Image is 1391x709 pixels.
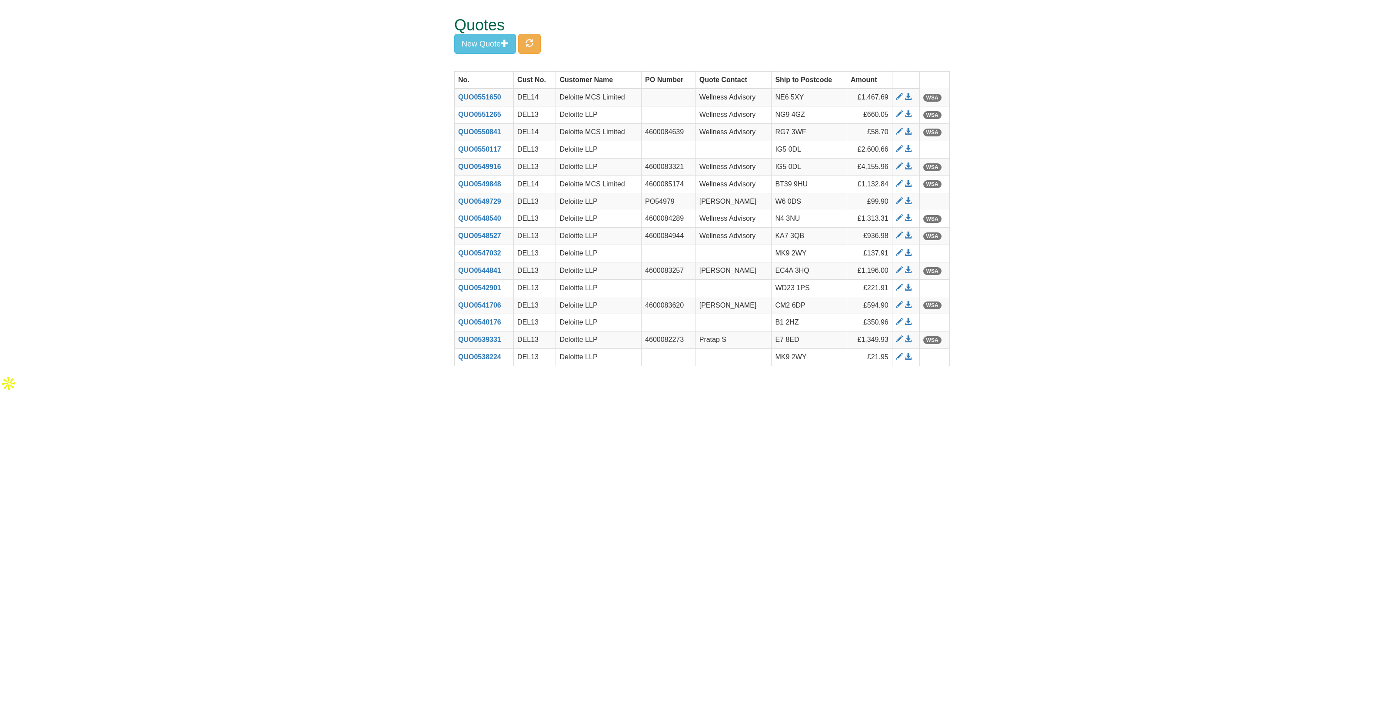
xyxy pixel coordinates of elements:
[772,89,847,106] td: NE6 5XY
[923,111,942,119] span: WSA
[556,228,642,245] td: Deloitte LLP
[642,158,696,176] td: 4600083321
[556,71,642,89] th: Customer Name
[847,89,892,106] td: £1,467.69
[514,279,556,297] td: DEL13
[642,210,696,228] td: 4600084289
[458,267,501,274] a: QUO0544841
[923,163,942,171] span: WSA
[847,314,892,331] td: £350.96
[454,34,516,54] button: New Quote
[458,146,501,153] a: QUO0550117
[458,301,501,309] a: QUO0541706
[923,129,942,136] span: WSA
[514,314,556,331] td: DEL13
[514,176,556,193] td: DEL14
[556,176,642,193] td: Deloitte MCS Limited
[772,210,847,228] td: N4 3NU
[847,141,892,158] td: £2,600.66
[642,331,696,349] td: 4600082273
[514,262,556,279] td: DEL13
[847,245,892,262] td: £137.91
[923,215,942,223] span: WSA
[458,163,501,170] a: QUO0549916
[458,93,501,101] a: QUO0551650
[556,89,642,106] td: Deloitte MCS Limited
[847,349,892,366] td: £21.95
[847,228,892,245] td: £936.98
[556,349,642,366] td: Deloitte LLP
[772,262,847,279] td: EC4A 3HQ
[847,176,892,193] td: £1,132.84
[772,297,847,314] td: CM2 6DP
[458,232,501,239] a: QUO0548527
[695,124,772,141] td: Wellness Advisory
[514,124,556,141] td: DEL14
[695,262,772,279] td: [PERSON_NAME]
[923,232,942,240] span: WSA
[556,297,642,314] td: Deloitte LLP
[514,141,556,158] td: DEL13
[514,210,556,228] td: DEL13
[772,71,847,89] th: Ship to Postcode
[514,193,556,210] td: DEL13
[514,158,556,176] td: DEL13
[458,353,501,361] a: QUO0538224
[772,331,847,349] td: E7 8ED
[458,215,501,222] a: QUO0548540
[923,94,942,102] span: WSA
[847,106,892,124] td: £660.05
[847,71,892,89] th: Amount
[772,279,847,297] td: WD23 1PS
[642,124,696,141] td: 4600084639
[458,180,501,188] a: QUO0549848
[695,158,772,176] td: Wellness Advisory
[772,124,847,141] td: RG7 3WF
[695,193,772,210] td: [PERSON_NAME]
[847,124,892,141] td: £58.70
[556,158,642,176] td: Deloitte LLP
[695,228,772,245] td: Wellness Advisory
[514,228,556,245] td: DEL13
[556,106,642,124] td: Deloitte LLP
[772,349,847,366] td: MK9 2WY
[642,176,696,193] td: 4600085174
[695,176,772,193] td: Wellness Advisory
[695,89,772,106] td: Wellness Advisory
[695,106,772,124] td: Wellness Advisory
[847,262,892,279] td: £1,196.00
[556,193,642,210] td: Deloitte LLP
[695,71,772,89] th: Quote Contact
[772,245,847,262] td: MK9 2WY
[695,210,772,228] td: Wellness Advisory
[642,297,696,314] td: 4600083620
[556,141,642,158] td: Deloitte LLP
[772,106,847,124] td: NG9 4GZ
[923,180,942,188] span: WSA
[847,158,892,176] td: £4,155.96
[642,71,696,89] th: PO Number
[556,210,642,228] td: Deloitte LLP
[923,301,942,309] span: WSA
[514,106,556,124] td: DEL13
[556,279,642,297] td: Deloitte LLP
[695,297,772,314] td: [PERSON_NAME]
[772,141,847,158] td: IG5 0DL
[772,158,847,176] td: IG5 0DL
[514,71,556,89] th: Cust No.
[772,193,847,210] td: W6 0DS
[847,210,892,228] td: £1,313.31
[642,193,696,210] td: PO54979
[458,318,501,326] a: QUO0540176
[556,314,642,331] td: Deloitte LLP
[458,284,501,292] a: QUO0542901
[458,198,501,205] a: QUO0549729
[772,176,847,193] td: BT39 9HU
[556,262,642,279] td: Deloitte LLP
[458,336,501,343] a: QUO0539331
[642,228,696,245] td: 4600084944
[458,111,501,118] a: QUO0551265
[847,297,892,314] td: £594.90
[923,267,942,275] span: WSA
[556,245,642,262] td: Deloitte LLP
